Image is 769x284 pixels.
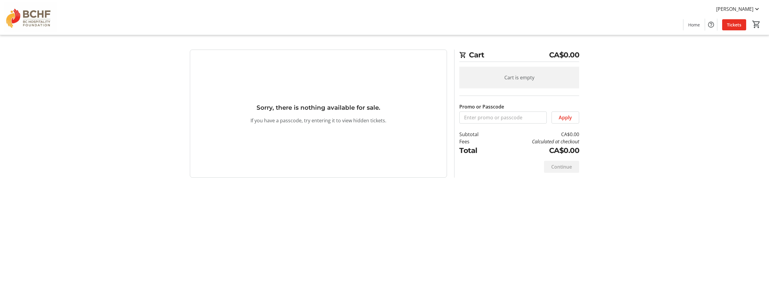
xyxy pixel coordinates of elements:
[711,4,765,14] button: [PERSON_NAME]
[459,131,494,138] td: Subtotal
[257,103,380,112] h3: Sorry, there is nothing available for sale.
[459,145,494,156] td: Total
[459,50,579,62] h2: Cart
[494,131,579,138] td: CA$0.00
[459,111,547,124] input: Enter promo or passcode
[705,19,717,31] button: Help
[716,5,753,13] span: [PERSON_NAME]
[722,19,746,30] a: Tickets
[494,138,579,145] td: Calculated at checkout
[559,114,572,121] span: Apply
[251,117,386,124] p: If you have a passcode, try entering it to view hidden tickets.
[459,67,579,88] div: Cart is empty
[459,138,494,145] td: Fees
[688,22,700,28] span: Home
[459,103,504,110] label: Promo or Passcode
[552,111,579,124] button: Apply
[4,2,57,32] img: BC Hospitality Foundation's Logo
[751,19,762,30] button: Cart
[727,22,741,28] span: Tickets
[683,19,705,30] a: Home
[494,145,579,156] td: CA$0.00
[549,50,579,60] span: CA$0.00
